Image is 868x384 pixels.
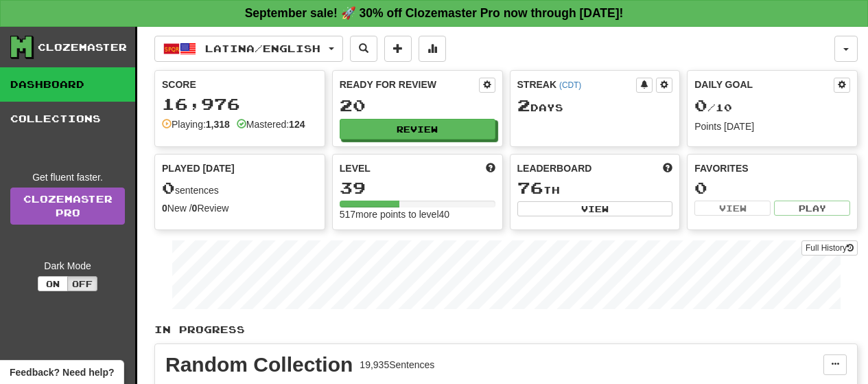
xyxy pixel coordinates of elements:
button: Off [67,276,97,291]
button: Review [340,119,495,139]
div: 0 [694,179,850,196]
div: Playing: [162,117,230,131]
div: Day s [517,97,673,115]
span: This week in points, UTC [663,161,672,175]
div: 39 [340,179,495,196]
div: Get fluent faster. [10,170,125,184]
div: 16,976 [162,95,318,113]
strong: 0 [192,203,198,214]
button: View [517,201,673,216]
span: Level [340,161,371,175]
span: Score more points to level up [486,161,495,175]
span: 76 [517,178,543,197]
a: ClozemasterPro [10,188,125,225]
button: Add sentence to collection [384,36,412,62]
button: Search sentences [350,36,377,62]
span: 2 [517,95,530,115]
strong: 1,318 [206,119,230,130]
div: 517 more points to level 40 [340,207,495,221]
span: 0 [694,95,707,115]
div: th [517,179,673,197]
span: Played [DATE] [162,161,235,175]
strong: 124 [289,119,305,130]
div: Clozemaster [38,41,127,54]
span: Open feedback widget [10,365,114,379]
div: 20 [340,97,495,114]
button: Play [774,201,850,216]
strong: September sale! 🚀 30% off Clozemaster Pro now through [DATE]! [245,6,624,20]
button: Full History [801,240,858,256]
span: Leaderboard [517,161,592,175]
div: Streak [517,78,637,91]
button: On [38,276,68,291]
div: Favorites [694,161,850,175]
span: 0 [162,178,175,197]
div: Points [DATE] [694,120,850,133]
p: In Progress [154,323,858,337]
div: Ready for Review [340,78,479,91]
span: / 10 [694,102,732,113]
div: Dark Mode [10,259,125,273]
button: View [694,201,771,216]
div: Random Collection [165,354,353,375]
button: More stats [419,36,446,62]
strong: 0 [162,203,167,214]
a: (CDT) [559,80,581,90]
span: Latina / English [205,43,320,54]
div: 19,935 Sentences [360,358,434,372]
div: Daily Goal [694,78,834,93]
div: New / Review [162,201,318,215]
button: Latina/English [154,36,343,62]
div: sentences [162,179,318,197]
div: Mastered: [237,117,305,131]
div: Score [162,78,318,91]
